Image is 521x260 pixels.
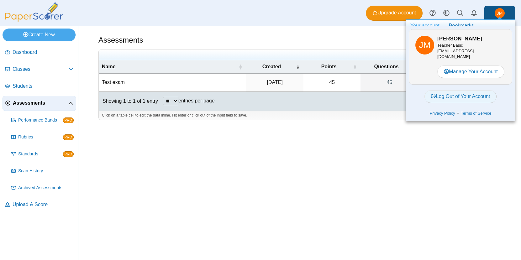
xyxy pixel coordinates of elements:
div: Showing 1 to 1 of 1 entry [99,92,158,111]
div: • [409,109,512,118]
span: Dashboard [13,49,74,56]
span: John Means [415,36,434,55]
td: 45 [303,74,360,91]
a: Upgrade Account [366,6,423,21]
td: Test exam [99,74,246,91]
a: Students [3,79,76,94]
a: Privacy Policy [428,110,457,117]
span: Performance Bands [18,117,63,123]
span: Name [102,64,116,69]
a: Rubrics PRO [9,130,76,145]
span: John Means [495,8,505,18]
span: Rubrics [18,134,63,140]
span: Points : Activate to sort [353,60,357,73]
a: Manage Your Account [437,65,504,78]
span: Teacher Basic [437,43,463,48]
span: John Means [419,41,430,49]
a: 45 [360,74,418,91]
span: Upgrade Account [372,9,416,16]
span: Created : Activate to remove sorting [296,60,300,73]
a: Bookmarks [444,20,479,31]
a: Alerts [467,6,481,20]
a: Upload & Score [3,197,76,212]
label: entries per page [178,98,215,103]
span: Students [13,83,74,90]
a: John Means [484,6,515,21]
a: Dashboard [3,45,76,60]
a: PaperScorer [3,17,65,23]
img: PaperScorer [3,3,65,22]
a: Performance Bands PRO [9,113,76,128]
span: Created [262,64,281,69]
div: [EMAIL_ADDRESS][DOMAIN_NAME] [437,43,506,60]
span: Scan History [18,168,74,174]
h3: [PERSON_NAME] [437,35,506,43]
a: Assessments [3,96,76,111]
span: PRO [63,117,74,123]
span: Archived Assessments [18,185,74,191]
div: Click on a table cell to edit the data inline. Hit enter or click out of the input field to save. [99,111,501,120]
a: Terms of Service [459,110,493,117]
span: Classes [13,66,69,73]
span: PRO [63,134,74,140]
span: Questions [374,64,398,69]
a: Create New [3,29,76,41]
a: Scan History [9,164,76,179]
span: PRO [63,151,74,157]
a: Archived Assessments [9,180,76,195]
a: Standards PRO [9,147,76,162]
h1: Assessments [98,35,143,45]
span: Assessments [13,100,68,107]
time: Jan 7, 2025 at 4:17 PM [267,80,282,85]
span: Standards [18,151,63,157]
span: Points [321,64,337,69]
span: Name : Activate to sort [239,60,242,73]
span: John Means [497,11,503,15]
span: Upload & Score [13,201,74,208]
a: Classes [3,62,76,77]
a: Your account [406,20,444,31]
a: Log Out of Your Account [424,90,497,103]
